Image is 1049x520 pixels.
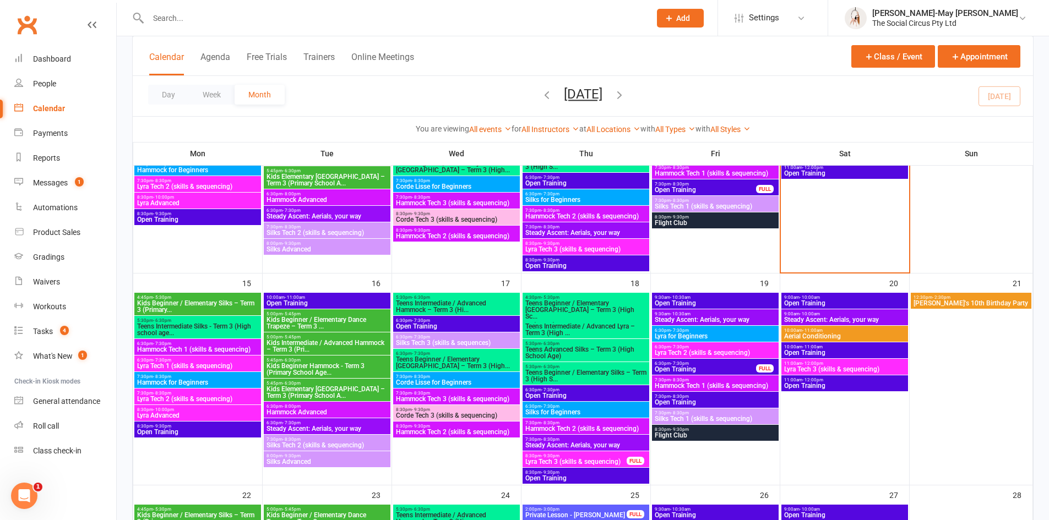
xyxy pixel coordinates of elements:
span: - 8:30pm [153,391,171,396]
span: Silks Advanced [266,246,388,253]
span: 6:30pm [525,387,647,392]
a: All events [469,125,512,134]
span: 5:30pm [395,295,518,300]
span: Teens Intermediate / Advanced Lyra – Term 3 (High ... [525,323,647,336]
span: - 9:30pm [282,241,301,246]
span: Steady Ascent: Aerials, your way [784,316,906,323]
span: 6:30pm [654,328,776,333]
span: - 7:30pm [412,318,430,323]
span: Lyra Tech 2 (skills & sequencing) [137,396,259,402]
span: 7:30pm [137,391,259,396]
span: - 9:30pm [412,424,430,429]
div: 20 [889,273,909,292]
span: Silks Tech 3 (skills & sequences) [395,340,518,346]
span: - 8:30pm [671,198,689,203]
div: 15 [242,273,262,292]
a: People [14,72,116,96]
span: - 8:30pm [671,394,689,399]
span: Settings [749,6,779,30]
span: - 6:30pm [541,341,559,346]
span: - 8:30pm [412,391,430,396]
span: Corde Lisse for Beginners [395,183,518,190]
iframe: Intercom live chat [11,483,37,509]
span: 7:30pm [654,377,776,382]
a: Workouts [14,294,116,319]
span: - 12:00pm [802,165,823,170]
span: Lyra Tech 3 (skills & sequencing) [784,366,906,373]
span: - 10:00pm [153,195,174,200]
span: 6:30pm [395,318,518,323]
span: - 9:30pm [541,258,559,262]
span: - 9:30pm [671,427,689,432]
span: Open Training [525,392,647,399]
span: - 7:30pm [282,420,301,425]
span: Open Training [654,366,757,373]
span: Kids Beginner / Elementary Dance Trapeze – Term 3 ... [266,316,388,330]
span: 5:30pm [525,364,647,369]
a: All Types [655,125,695,134]
span: - 6:30pm [412,295,430,300]
div: Product Sales [33,228,80,237]
th: Sun [910,142,1033,165]
span: - 6:30pm [541,364,559,369]
span: 8:30pm [137,211,259,216]
a: Calendar [14,96,116,121]
span: Hammock Advanced [266,409,388,415]
span: Open Training [525,262,647,269]
span: 6:30pm [654,361,757,366]
span: Open Training [654,187,757,193]
span: - 5:45pm [282,311,301,316]
div: Workouts [33,302,66,311]
span: Flight Club [654,432,776,439]
a: Product Sales [14,220,116,245]
button: Agenda [200,52,230,75]
span: - 10:30am [670,311,691,316]
span: Kids Beginner Hammock - Term 3 (Primary School Age... [266,363,388,376]
img: thumb_image1735801805.png [845,7,867,29]
span: - 6:30pm [282,358,301,363]
span: - 6:30pm [282,168,301,173]
span: 6:30pm [525,175,647,180]
span: 9:30am [654,295,776,300]
span: - 7:30pm [153,341,171,346]
span: 5:45pm [266,381,388,386]
span: Hammock Tech 3 (skills & sequencing) [395,396,518,402]
span: Silks Tech 1 (skills & sequencing) [654,415,776,422]
span: Teens Advanced Silks – Term 3 (High School Age) [525,346,647,359]
span: Open Training [137,429,259,435]
div: FULL [756,364,774,373]
span: Hammock Tech 1 (skills & sequencing) [137,346,259,353]
span: Flight Club [654,220,776,226]
span: 7:30pm [137,178,259,183]
span: Lyra Advanced [137,200,259,206]
span: 6:30pm [654,344,776,349]
div: Messages [33,178,68,187]
button: Month [235,85,285,105]
span: - 8:30pm [282,225,301,229]
span: Open Training [784,170,906,177]
span: - 8:30pm [412,195,430,200]
button: Day [148,85,189,105]
a: Reports [14,146,116,171]
span: 7:30pm [395,195,518,200]
span: - 8:30pm [671,410,689,415]
span: Open Training [784,300,906,306]
span: - 5:30pm [541,295,559,300]
button: Calendar [149,52,184,75]
span: 7:30pm [525,420,647,425]
span: 8:30pm [137,424,259,429]
div: What's New [33,352,73,360]
span: 7:30pm [654,394,776,399]
span: 11:00am [784,165,906,170]
span: Steady Ascent: Aerials, your way [654,316,776,323]
div: Calendar [33,104,65,113]
span: - 8:30pm [541,225,559,229]
strong: You are viewing [416,124,469,133]
span: 7:30pm [654,410,776,415]
span: Lyra Advanced [137,412,259,419]
span: 8:30pm [395,211,518,216]
span: 7:30pm [395,374,518,379]
a: Automations [14,195,116,220]
div: Automations [33,203,78,212]
span: Hammock Tech 3 (skills & sequencing) [395,200,518,206]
